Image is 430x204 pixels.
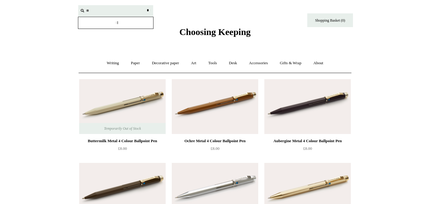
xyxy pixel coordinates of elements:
[274,55,307,71] a: Gifts & Wrap
[98,123,147,134] span: Temporarily Out of Stock
[79,79,166,134] img: Buttermilk Metal 4 Colour Ballpoint Pen
[118,146,127,151] span: £8.00
[79,79,166,134] a: Buttermilk Metal 4 Colour Ballpoint Pen Buttermilk Metal 4 Colour Ballpoint Pen Temporarily Out o...
[308,55,329,71] a: About
[146,55,185,71] a: Decorative paper
[179,27,251,37] span: Choosing Keeping
[172,79,258,134] a: Ochre Metal 4 Colour Ballpoint Pen Ochre Metal 4 Colour Ballpoint Pen
[173,137,257,145] div: Ochre Metal 4 Colour Ballpoint Pen
[266,137,349,145] div: Aubergine Metal 4 Colour Ballpoint Pen
[264,137,351,162] a: Aubergine Metal 4 Colour Ballpoint Pen £8.00
[185,55,202,71] a: Art
[125,55,146,71] a: Paper
[179,32,251,36] a: Choosing Keeping
[210,146,219,151] span: £8.00
[79,137,166,162] a: Buttermilk Metal 4 Colour Ballpoint Pen £8.00
[303,146,312,151] span: £8.00
[101,55,125,71] a: Writing
[224,55,243,71] a: Desk
[172,137,258,162] a: Ochre Metal 4 Colour Ballpoint Pen £8.00
[172,79,258,134] img: Ochre Metal 4 Colour Ballpoint Pen
[203,55,223,71] a: Tools
[244,55,273,71] a: Accessories
[81,137,164,145] div: Buttermilk Metal 4 Colour Ballpoint Pen
[307,13,353,27] a: Shopping Basket (0)
[264,79,351,134] img: Aubergine Metal 4 Colour Ballpoint Pen
[264,79,351,134] a: Aubergine Metal 4 Colour Ballpoint Pen Aubergine Metal 4 Colour Ballpoint Pen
